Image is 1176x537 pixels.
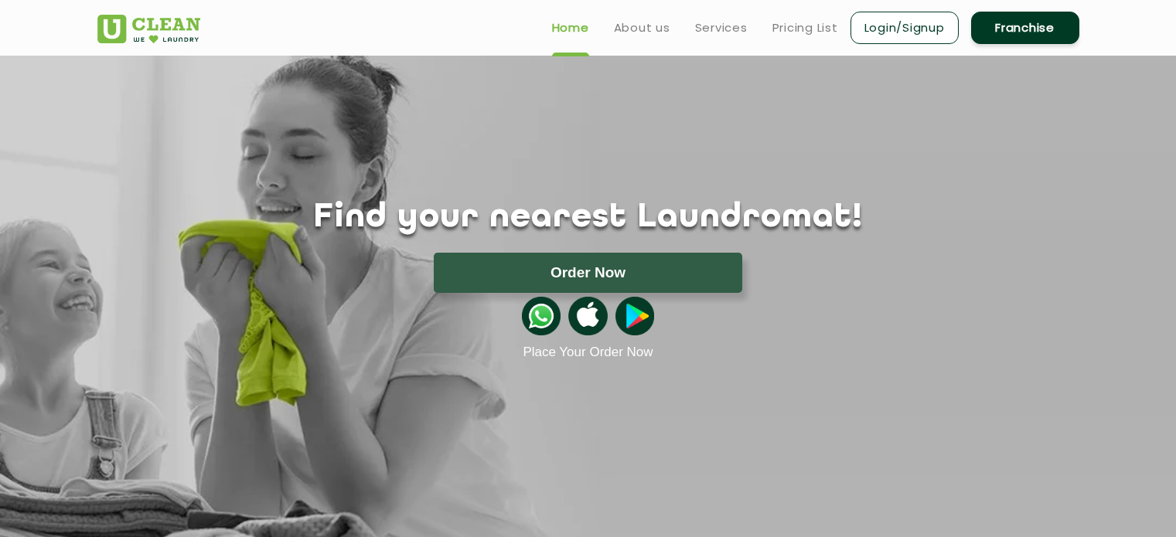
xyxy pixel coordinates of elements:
a: About us [614,19,670,37]
img: apple-icon.png [568,297,607,335]
h1: Find your nearest Laundromat! [86,199,1091,237]
a: Place Your Order Now [523,345,653,360]
img: playstoreicon.png [615,297,654,335]
a: Home [552,19,589,37]
img: whatsappicon.png [522,297,561,335]
a: Pricing List [772,19,838,37]
button: Order Now [434,253,742,293]
a: Services [695,19,748,37]
a: Login/Signup [850,12,959,44]
img: UClean Laundry and Dry Cleaning [97,15,200,43]
a: Franchise [971,12,1079,44]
